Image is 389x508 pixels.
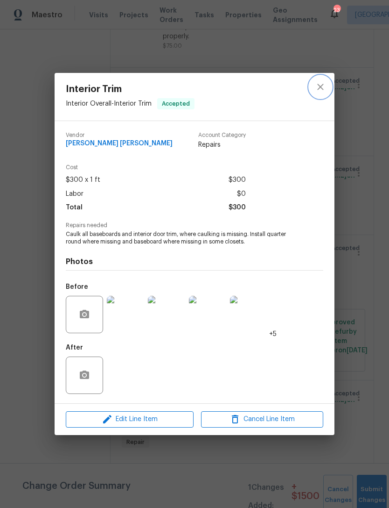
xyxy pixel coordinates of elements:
span: Interior Overall - Interior Trim [66,100,152,107]
span: Repairs needed [66,222,323,229]
span: [PERSON_NAME] [PERSON_NAME] [66,140,173,147]
span: Repairs [198,140,246,150]
button: Cancel Line Item [201,411,323,428]
span: $300 [229,201,246,215]
span: Interior Trim [66,84,194,94]
h4: Photos [66,257,323,266]
span: $300 x 1 ft [66,173,100,187]
span: +5 [269,329,277,339]
button: close [309,76,332,98]
span: Account Category [198,132,246,138]
span: Accepted [158,99,194,108]
span: Cost [66,165,246,171]
span: $300 [229,173,246,187]
span: Cancel Line Item [204,414,320,425]
span: Vendor [66,132,173,138]
span: Labor [66,187,83,201]
h5: Before [66,284,88,290]
button: Edit Line Item [66,411,194,428]
div: 23 [333,6,340,15]
span: $0 [237,187,246,201]
span: Caulk all baseboards and interior door trim, where caulking is missing. Install quarter round whe... [66,230,298,246]
span: Edit Line Item [69,414,191,425]
span: Total [66,201,83,215]
h5: After [66,344,83,351]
